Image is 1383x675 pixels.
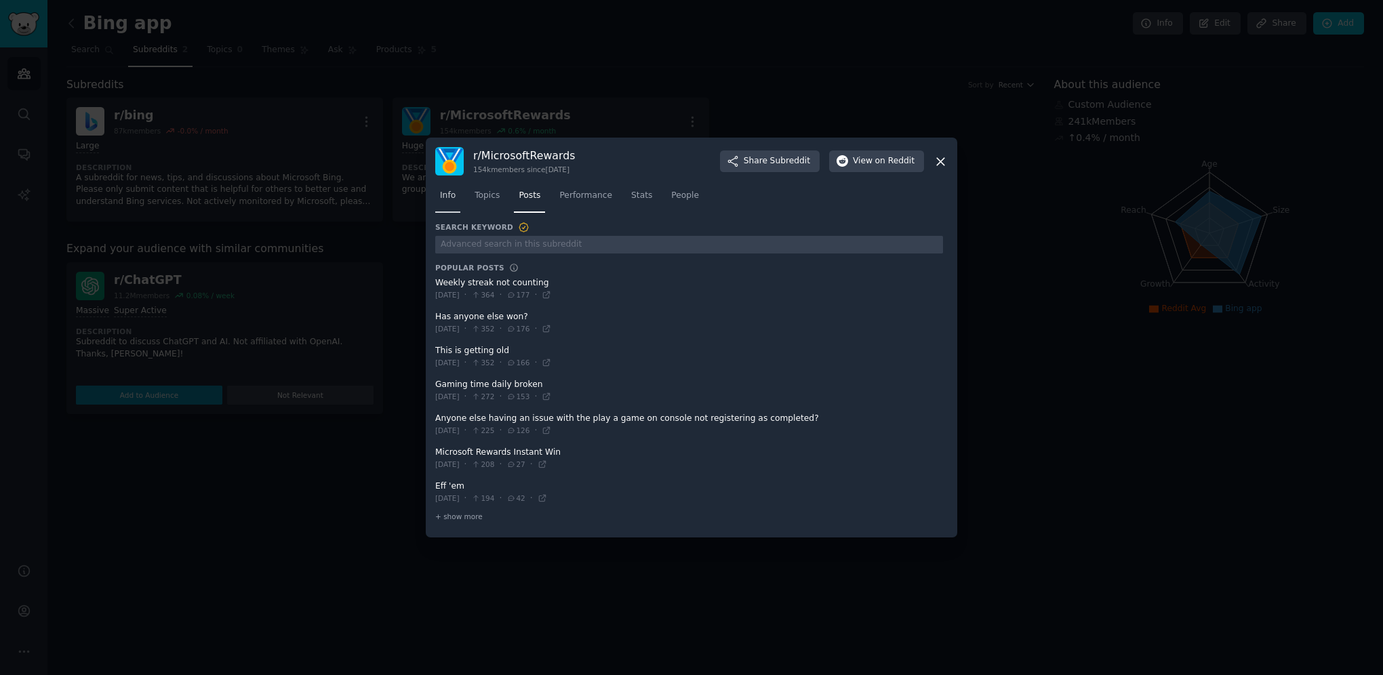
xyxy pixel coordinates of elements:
input: Advanced search in this subreddit [435,236,943,254]
h3: r/ MicrosoftRewards [473,148,575,163]
span: 194 [471,493,494,503]
span: · [534,323,537,335]
span: Subreddit [770,155,810,167]
span: 352 [471,358,494,367]
span: Share [744,155,810,167]
a: Stats [626,185,657,213]
span: 225 [471,426,494,435]
a: Info [435,185,460,213]
span: · [530,493,533,505]
span: Stats [631,190,652,202]
span: · [534,425,537,437]
span: on Reddit [875,155,915,167]
span: People [671,190,699,202]
span: 126 [506,426,529,435]
span: [DATE] [435,493,460,503]
div: 154k members since [DATE] [473,165,575,174]
span: · [464,357,467,369]
span: · [499,391,502,403]
span: · [499,289,502,302]
span: · [464,391,467,403]
a: People [666,185,704,213]
span: 176 [506,324,529,333]
h3: Search Keyword [435,222,530,234]
span: 153 [506,392,529,401]
span: · [499,493,502,505]
span: 166 [506,358,529,367]
span: Performance [559,190,612,202]
h3: Popular Posts [435,263,504,272]
a: Topics [470,185,504,213]
span: · [499,357,502,369]
span: 208 [471,459,494,469]
span: Info [440,190,456,202]
span: [DATE] [435,324,460,333]
span: · [464,493,467,505]
span: · [464,459,467,471]
span: · [499,459,502,471]
span: 27 [506,459,525,469]
a: Performance [555,185,617,213]
span: 364 [471,290,494,300]
span: · [534,289,537,302]
a: Posts [514,185,545,213]
span: 177 [506,290,529,300]
span: [DATE] [435,459,460,469]
span: [DATE] [435,426,460,435]
span: · [534,391,537,403]
span: 352 [471,324,494,333]
img: MicrosoftRewards [435,147,464,176]
button: Viewon Reddit [829,150,924,172]
span: [DATE] [435,290,460,300]
span: Posts [519,190,540,202]
span: [DATE] [435,358,460,367]
button: ShareSubreddit [720,150,820,172]
span: [DATE] [435,392,460,401]
span: 272 [471,392,494,401]
span: · [464,289,467,302]
span: · [499,323,502,335]
span: View [853,155,915,167]
span: · [464,323,467,335]
span: Topics [475,190,500,202]
span: · [499,425,502,437]
span: · [530,459,533,471]
span: · [464,425,467,437]
span: + show more [435,512,483,521]
span: · [534,357,537,369]
span: 42 [506,493,525,503]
